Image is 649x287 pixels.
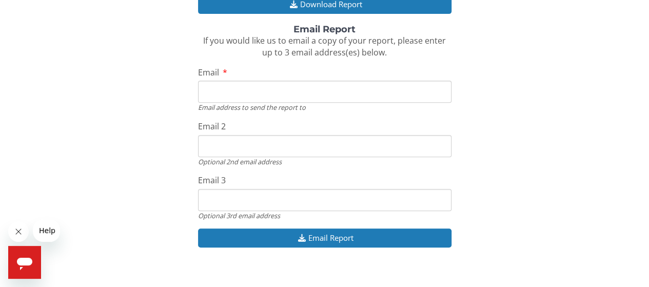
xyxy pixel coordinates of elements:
[8,246,41,279] iframe: Button to launch messaging window
[198,121,226,132] span: Email 2
[8,221,29,242] iframe: Close message
[293,24,356,35] strong: Email Report
[33,219,60,242] iframe: Message from company
[198,103,451,112] div: Email address to send the report to
[198,211,451,220] div: Optional 3rd email address
[203,35,446,58] span: If you would like us to email a copy of your report, please enter up to 3 email address(es) below.
[198,228,451,247] button: Email Report
[198,157,451,166] div: Optional 2nd email address
[198,67,219,78] span: Email
[198,175,226,186] span: Email 3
